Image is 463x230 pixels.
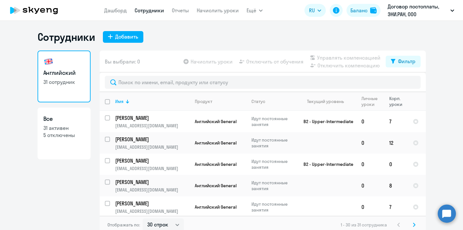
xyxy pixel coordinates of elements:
[341,222,387,228] span: 1 - 30 из 31 сотрудника
[115,98,124,104] div: Имя
[104,7,127,14] a: Дашборд
[251,116,296,127] p: Идут постоянные занятия
[115,157,189,164] a: [PERSON_NAME]
[115,114,189,121] a: [PERSON_NAME]
[356,196,384,218] td: 0
[389,96,407,107] div: Корп. уроки
[384,196,408,218] td: 7
[384,111,408,132] td: 7
[197,7,239,14] a: Начислить уроки
[195,98,212,104] div: Продукт
[195,183,237,189] span: Английский General
[38,30,95,43] h1: Сотрудники
[301,98,356,104] div: Текущий уровень
[251,201,296,213] p: Идут постоянные занятия
[115,166,189,171] p: [EMAIL_ADDRESS][DOMAIN_NAME]
[115,208,189,214] p: [EMAIL_ADDRESS][DOMAIN_NAME]
[356,132,384,154] td: 0
[105,76,421,89] input: Поиск по имени, email, продукту или статусу
[356,154,384,175] td: 0
[386,56,421,67] button: Фильтр
[172,7,189,14] a: Отчеты
[307,98,344,104] div: Текущий уровень
[356,111,384,132] td: 0
[384,3,457,18] button: Договор постоплаты, ЭНИ.РАН, ООО
[115,200,188,207] p: [PERSON_NAME]
[247,6,256,14] span: Ещё
[115,33,138,40] div: Добавить
[115,178,188,186] p: [PERSON_NAME]
[296,154,356,175] td: B2 - Upper-Intermediate
[251,137,296,149] p: Идут постоянные занятия
[347,4,380,17] button: Балансbalance
[115,200,189,207] a: [PERSON_NAME]
[115,98,189,104] div: Имя
[115,178,189,186] a: [PERSON_NAME]
[247,4,263,17] button: Ещё
[195,161,237,167] span: Английский General
[105,58,140,65] span: Вы выбрали: 0
[115,136,189,143] a: [PERSON_NAME]
[304,4,326,17] button: RU
[115,144,189,150] p: [EMAIL_ADDRESS][DOMAIN_NAME]
[115,187,189,193] p: [EMAIL_ADDRESS][DOMAIN_NAME]
[195,204,237,210] span: Английский General
[43,56,54,67] img: english
[107,222,140,228] span: Отображать по:
[195,140,237,146] span: Английский General
[43,78,85,86] p: 31 сотрудник
[370,7,377,14] img: balance
[43,69,85,77] h3: Английский
[195,119,237,124] span: Английский General
[115,114,188,121] p: [PERSON_NAME]
[251,98,265,104] div: Статус
[115,157,188,164] p: [PERSON_NAME]
[384,154,408,175] td: 0
[251,98,296,104] div: Статус
[296,111,356,132] td: B2 - Upper-Intermediate
[43,124,85,132] p: 31 активен
[38,51,91,102] a: Английский31 сотрудник
[103,31,143,43] button: Добавить
[115,136,188,143] p: [PERSON_NAME]
[388,3,448,18] p: Договор постоплаты, ЭНИ.РАН, ООО
[356,175,384,196] td: 0
[389,96,402,107] div: Корп. уроки
[309,6,315,14] span: RU
[43,115,85,123] h3: Все
[384,175,408,196] td: 8
[251,180,296,191] p: Идут постоянные занятия
[38,108,91,159] a: Все31 активен5 отключены
[251,158,296,170] p: Идут постоянные занятия
[115,123,189,129] p: [EMAIL_ADDRESS][DOMAIN_NAME]
[398,57,415,65] div: Фильтр
[361,96,384,107] div: Личные уроки
[195,98,246,104] div: Продукт
[135,7,164,14] a: Сотрудники
[384,132,408,154] td: 12
[350,6,368,14] div: Баланс
[361,96,378,107] div: Личные уроки
[43,132,85,139] p: 5 отключены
